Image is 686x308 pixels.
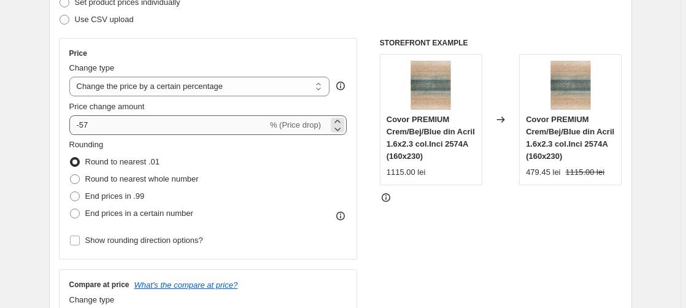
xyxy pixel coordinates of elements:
span: Rounding [69,140,104,149]
span: Round to nearest .01 [85,157,160,166]
span: Round to nearest whole number [85,174,199,183]
span: Use CSV upload [75,15,134,24]
span: Show rounding direction options? [85,236,203,245]
input: -15 [69,115,268,135]
img: 2574-baza_80x.jpg [406,61,455,110]
div: 1115.00 lei [387,166,426,179]
div: 479.45 lei [526,166,560,179]
span: Change type [69,63,115,72]
h3: Price [69,48,87,58]
h3: Compare at price [69,280,129,290]
img: 2574-baza_80x.jpg [546,61,595,110]
span: Price change amount [69,102,145,111]
span: % (Price drop) [270,120,321,129]
span: Covor PREMIUM Crem/Bej/Blue din Acril 1.6x2.3 col.Inci 2574A (160x230) [387,115,475,161]
button: What's the compare at price? [134,280,238,290]
div: help [334,80,347,92]
span: Covor PREMIUM Crem/Bej/Blue din Acril 1.6x2.3 col.Inci 2574A (160x230) [526,115,614,161]
h6: STOREFRONT EXAMPLE [380,38,622,48]
strike: 1115.00 lei [566,166,605,179]
span: End prices in a certain number [85,209,193,218]
span: End prices in .99 [85,191,145,201]
span: Change type [69,295,115,304]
